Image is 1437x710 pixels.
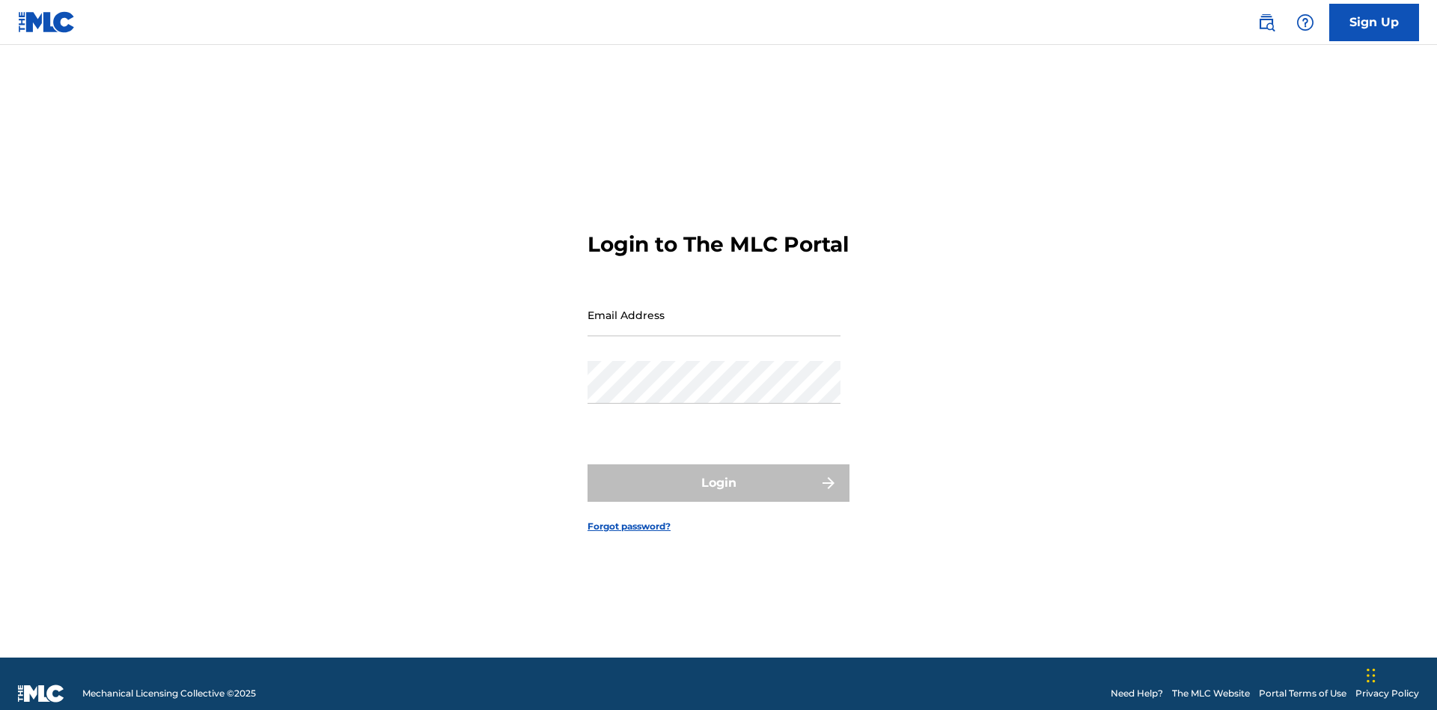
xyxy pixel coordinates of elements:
iframe: Chat Widget [1362,638,1437,710]
a: Portal Terms of Use [1259,687,1346,700]
img: MLC Logo [18,11,76,33]
img: search [1257,13,1275,31]
a: The MLC Website [1172,687,1250,700]
a: Need Help? [1111,687,1163,700]
img: logo [18,685,64,703]
a: Privacy Policy [1355,687,1419,700]
img: help [1296,13,1314,31]
h3: Login to The MLC Portal [588,231,849,258]
a: Sign Up [1329,4,1419,41]
div: Help [1290,7,1320,37]
a: Forgot password? [588,520,671,533]
span: Mechanical Licensing Collective © 2025 [82,687,256,700]
a: Public Search [1251,7,1281,37]
div: Drag [1367,653,1376,698]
